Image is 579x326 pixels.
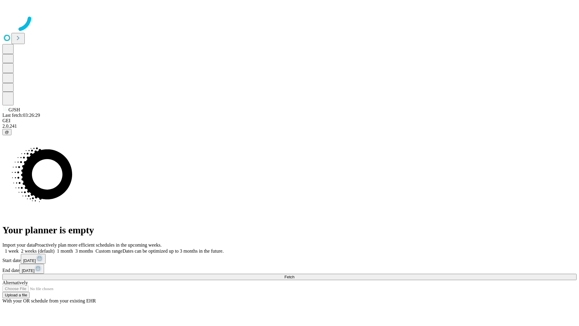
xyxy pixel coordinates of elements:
[284,275,294,279] span: Fetch
[122,248,223,254] span: Dates can be optimized up to 3 months in the future.
[2,118,577,123] div: GEI
[35,242,162,248] span: Proactively plan more efficient schedules in the upcoming weeks.
[2,113,40,118] span: Last fetch: 03:26:29
[21,254,46,264] button: [DATE]
[2,123,577,129] div: 2.0.241
[21,248,55,254] span: 2 weeks (default)
[2,254,577,264] div: Start date
[5,248,19,254] span: 1 week
[2,264,577,274] div: End date
[2,129,11,135] button: @
[2,292,30,298] button: Upload a file
[57,248,73,254] span: 1 month
[2,242,35,248] span: Import your data
[2,298,96,303] span: With your OR schedule from your existing EHR
[2,280,28,285] span: Alternatively
[75,248,93,254] span: 3 months
[19,264,44,274] button: [DATE]
[2,274,577,280] button: Fetch
[8,107,20,112] span: GJSH
[2,225,577,236] h1: Your planner is empty
[5,130,9,134] span: @
[23,258,36,263] span: [DATE]
[96,248,122,254] span: Custom range
[22,268,34,273] span: [DATE]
